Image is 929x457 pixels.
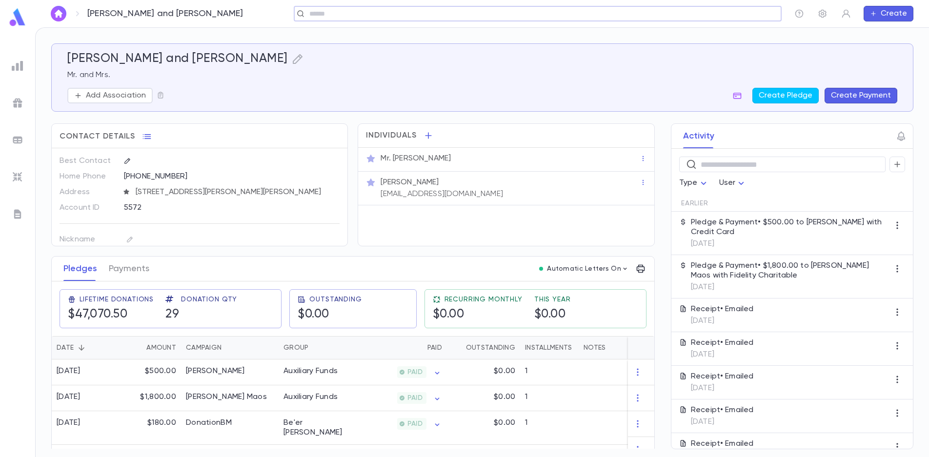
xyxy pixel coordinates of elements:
h5: $0.00 [534,307,566,322]
p: Receipt • Emailed [691,304,754,314]
div: [DATE] [57,418,81,428]
img: home_white.a664292cf8c1dea59945f0da9f25487c.svg [53,10,64,18]
button: Create [864,6,913,21]
p: [PERSON_NAME] and [PERSON_NAME] [87,8,243,19]
div: 1 [520,385,579,411]
div: Auxiliary Funds [283,392,338,402]
button: Add Association [67,88,153,103]
div: Notes [584,336,606,359]
div: $500.00 [118,359,181,385]
img: logo [8,8,27,27]
span: Contact Details [60,132,135,141]
p: Receipt • Emailed [691,439,754,449]
div: Group [283,336,308,359]
img: letters_grey.7941b92b52307dd3b8a917253454ce1c.svg [12,208,23,220]
h5: [PERSON_NAME] and [PERSON_NAME] [67,52,288,66]
div: $1,800.00 [118,385,181,411]
div: Date [52,336,118,359]
p: Receipt • Emailed [691,405,754,415]
p: [DATE] [691,282,889,292]
div: Notes [579,336,701,359]
div: Axelrod [186,366,245,376]
div: Paid [427,336,442,359]
button: Payments [109,257,149,281]
div: [PHONE_NUMBER] [124,169,340,183]
h5: $47,070.50 [68,307,127,322]
img: reports_grey.c525e4749d1bce6a11f5fe2a8de1b229.svg [12,60,23,72]
div: Campaign [186,336,222,359]
div: Amount [146,336,176,359]
span: PAID [404,368,426,376]
p: Add Association [86,91,146,100]
p: Mr. and Mrs. [67,70,897,80]
h5: $0.00 [298,307,329,322]
div: Type [679,174,709,193]
button: Create Pledge [752,88,819,103]
div: Outstanding [466,336,515,359]
button: Sort [74,340,89,356]
p: Automatic Letters On [547,265,621,273]
p: Address [60,184,116,200]
p: $0.00 [494,392,515,402]
div: 1 [520,359,579,385]
div: $180.00 [118,411,181,445]
span: Individuals [366,131,417,140]
p: $0.00 [494,366,515,376]
div: User [719,174,747,193]
p: Pledge & Payment • $1,800.00 to [PERSON_NAME] Maos with Fidelity Charitable [691,261,889,280]
div: Sharay Maos [186,392,267,402]
div: 5572 [124,200,292,215]
span: Earlier [681,199,708,207]
span: PAID [404,394,426,402]
p: Receipt • Emailed [691,338,754,348]
span: Lifetime Donations [80,296,154,303]
div: Be'er Miriam [283,418,347,437]
img: batches_grey.339ca447c9d9533ef1741baa751efc33.svg [12,134,23,146]
p: [DATE] [691,383,754,393]
p: $0.00 [494,418,515,428]
img: campaigns_grey.99e729a5f7ee94e3726e6486bddda8f1.svg [12,97,23,109]
div: Installments [525,336,572,359]
span: Donation Qty [181,296,237,303]
button: Create Payment [825,88,897,103]
div: Date [57,336,74,359]
div: Auxiliary Funds [283,366,338,376]
p: [EMAIL_ADDRESS][DOMAIN_NAME] [381,189,503,199]
button: Pledges [63,257,97,281]
p: [DATE] [691,316,754,326]
span: [STREET_ADDRESS][PERSON_NAME][PERSON_NAME] [132,187,341,197]
p: [DATE] [691,350,754,359]
p: Pledge & Payment • $500.00 to [PERSON_NAME] with Credit Card [691,218,889,237]
p: Receipt • Emailed [691,372,754,381]
div: 1 [520,411,579,445]
span: Type [679,179,698,187]
p: Account ID [60,200,116,216]
p: Nickname [60,232,116,247]
div: [DATE] [57,392,81,402]
h5: 29 [165,307,179,322]
div: Campaign [181,336,279,359]
button: Automatic Letters On [535,262,633,276]
span: User [719,179,736,187]
button: Activity [683,124,714,148]
div: Group [279,336,352,359]
div: Amount [118,336,181,359]
h5: $0.00 [433,307,464,322]
div: DonationBM [186,418,232,428]
p: Best Contact [60,153,116,169]
span: Outstanding [309,296,362,303]
span: This Year [534,296,571,303]
p: Mr. [PERSON_NAME] [381,154,451,163]
p: [DATE] [691,417,754,427]
img: imports_grey.530a8a0e642e233f2baf0ef88e8c9fcb.svg [12,171,23,183]
p: [PERSON_NAME] [381,178,439,187]
span: Recurring Monthly [444,296,523,303]
p: [DATE] [691,239,889,249]
p: Home Phone [60,169,116,184]
div: [DATE] [57,366,81,376]
div: Outstanding [447,336,520,359]
div: Installments [520,336,579,359]
span: PAID [404,420,426,428]
div: Paid [352,336,447,359]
